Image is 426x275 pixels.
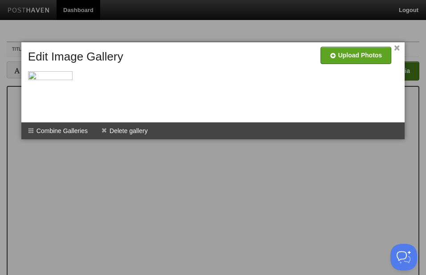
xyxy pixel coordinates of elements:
a: × [394,46,400,51]
h5: Edit Image Gallery [28,50,123,63]
li: Combine Galleries [21,122,94,139]
li: Delete gallery [94,122,154,139]
img: thumb_mc_jhh_090625.jpg [28,71,73,116]
iframe: Help Scout Beacon - Open [390,244,417,271]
